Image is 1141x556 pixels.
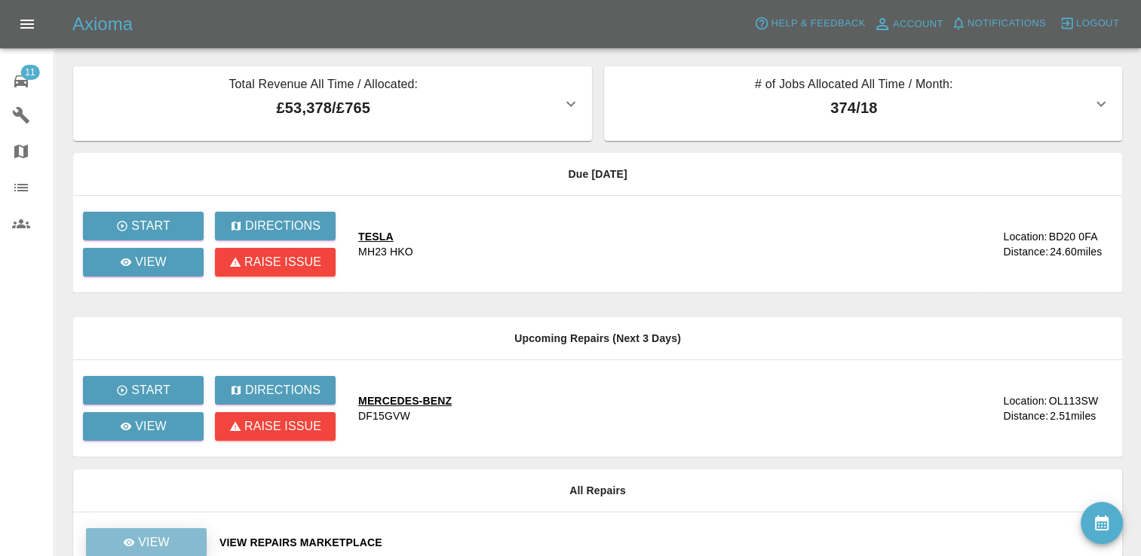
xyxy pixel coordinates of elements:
[1048,393,1098,408] div: OL113SW
[219,535,1110,550] a: View Repairs Marketplace
[1003,408,1048,423] div: Distance:
[771,15,865,32] span: Help & Feedback
[1050,408,1110,423] div: 2.51 miles
[1076,15,1119,32] span: Logout
[1081,502,1123,544] button: availability
[85,536,207,548] a: View
[73,317,1122,360] th: Upcoming Repairs (Next 3 Days)
[73,469,1122,512] th: All Repairs
[616,75,1093,96] p: # of Jobs Allocated All Time / Month:
[245,381,321,399] p: Directions
[72,12,133,36] h5: Axioma
[358,244,413,259] div: MH23 HKO
[244,253,321,271] p: Raise issue
[358,393,452,408] div: MERCEDES-BENZ
[947,12,1050,35] button: Notifications
[968,15,1046,32] span: Notifications
[135,253,167,271] p: View
[358,229,964,259] a: TESLAMH23 HKO
[20,65,39,80] span: 11
[245,217,321,235] p: Directions
[358,408,410,423] div: DF15GVW
[9,6,45,42] button: Open drawer
[215,412,336,441] button: Raise issue
[1056,12,1123,35] button: Logout
[976,229,1110,259] a: Location:BD20 0FADistance:24.60miles
[870,12,947,36] a: Account
[73,66,592,141] button: Total Revenue All Time / Allocated:£53,378/£765
[73,153,1122,196] th: Due [DATE]
[893,16,943,33] span: Account
[1003,229,1047,244] div: Location:
[1050,244,1110,259] div: 24.60 miles
[358,229,413,244] div: TESLA
[244,417,321,435] p: Raise issue
[83,212,204,240] button: Start
[604,66,1123,141] button: # of Jobs Allocated All Time / Month:374/18
[1003,244,1048,259] div: Distance:
[616,96,1093,119] p: 374 / 18
[83,412,204,441] a: View
[215,248,336,276] button: Raise issue
[138,533,170,551] p: View
[1048,229,1097,244] div: BD20 0FA
[83,376,204,405] button: Start
[1003,393,1047,408] div: Location:
[358,393,964,423] a: MERCEDES-BENZDF15GVW
[215,376,336,405] button: Directions
[85,75,562,96] p: Total Revenue All Time / Allocated:
[976,393,1110,423] a: Location:OL113SWDistance:2.51miles
[215,212,336,240] button: Directions
[750,12,869,35] button: Help & Feedback
[131,217,170,235] p: Start
[131,381,170,399] p: Start
[85,96,562,119] p: £53,378 / £765
[83,248,204,276] a: View
[135,417,167,435] p: View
